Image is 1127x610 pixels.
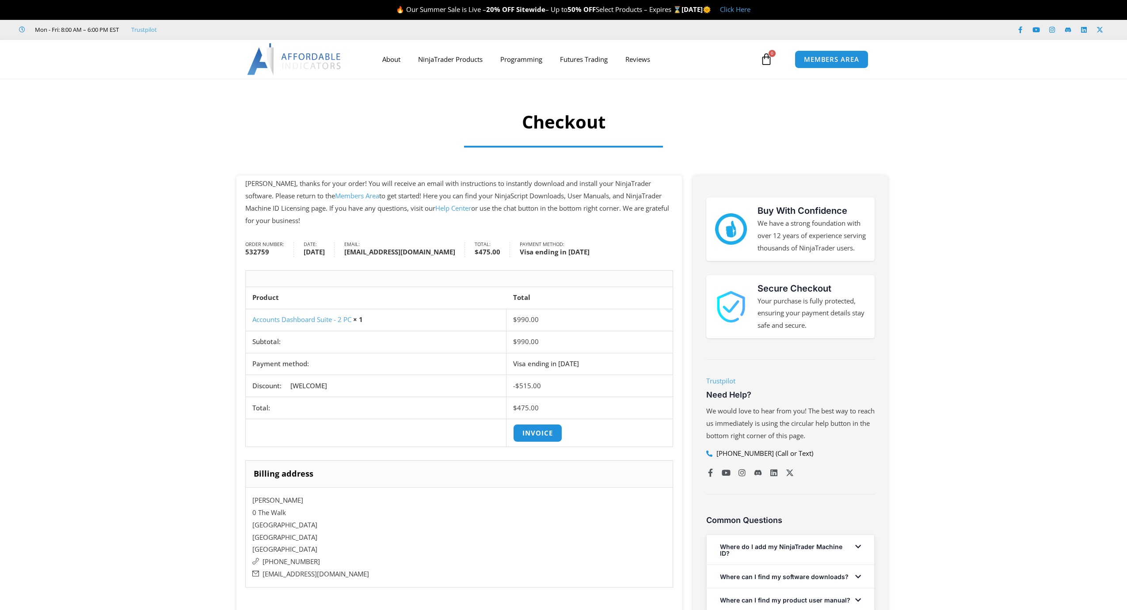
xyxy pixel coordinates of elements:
[513,337,517,346] span: $
[33,24,119,35] span: Mon - Fri: 8:00 AM – 6:00 PM EST
[758,282,866,295] h3: Secure Checkout
[246,397,506,419] th: Total:
[513,424,562,442] a: Invoice order number 532759
[373,49,758,69] nav: Menu
[344,247,455,257] strong: [EMAIL_ADDRESS][DOMAIN_NAME]
[515,381,541,390] span: 515.00
[715,291,746,322] img: 1000913 | Affordable Indicators – NinjaTrader
[245,242,294,257] li: Order number:
[720,5,750,14] a: Click Here
[513,337,539,346] span: 990.00
[435,204,471,212] a: Help Center
[567,5,596,14] strong: 50% OFF
[715,213,746,245] img: mark thumbs good 43913 | Affordable Indicators – NinjaTrader
[245,178,673,227] p: [PERSON_NAME], thanks for your order! You will receive an email with instructions to instantly do...
[513,315,539,324] bdi: 990.00
[769,50,776,57] span: 0
[804,56,859,63] span: MEMBERS AREA
[252,568,666,580] p: [EMAIL_ADDRESS][DOMAIN_NAME]
[506,287,673,309] th: Total
[409,49,491,69] a: NinjaTrader Products
[245,247,284,257] strong: 532759
[304,242,335,257] li: Date:
[246,331,506,353] th: Subtotal:
[720,573,849,580] a: Where can I find my software downloads?
[353,315,363,324] strong: × 1
[506,353,673,375] td: Visa ending in [DATE]
[706,406,875,440] span: We would love to hear from you! The best way to reach us immediately is using the circular help b...
[795,50,868,68] a: MEMBERS AREA
[707,535,874,565] div: Where do I add my NinjaTrader Machine ID?
[520,247,590,257] strong: Visa ending in [DATE]
[617,49,659,69] a: Reviews
[706,515,875,525] h3: Common Questions
[551,49,617,69] a: Futures Trading
[304,247,325,257] strong: [DATE]
[513,381,515,390] span: -
[335,191,379,200] a: Members Area
[758,204,866,217] h3: Buy With Confidence
[247,43,342,75] img: LogoAI | Affordable Indicators – NinjaTrader
[513,403,539,412] span: 475.00
[720,543,842,557] a: Where do I add my NinjaTrader Machine ID?
[486,5,514,14] strong: 20% OFF
[720,596,850,604] a: Where can I find my product user manual?
[475,247,479,256] span: $
[707,565,874,588] div: Where can I find my software downloads?
[513,403,517,412] span: $
[515,381,519,390] span: $
[245,460,673,487] h2: Billing address
[131,24,157,35] a: Trustpilot
[252,315,351,324] a: Accounts Dashboard Suite - 2 PC
[714,447,813,460] span: [PHONE_NUMBER] (Call or Text)
[246,375,506,397] th: Discount: [WELCOME]
[475,247,500,256] bdi: 475.00
[758,295,866,332] p: Your purchase is fully protected, ensuring your payment details stay safe and secure.
[747,46,786,72] a: 0
[513,315,517,324] span: $
[706,376,735,385] a: Trustpilot
[373,49,409,69] a: About
[246,353,506,375] th: Payment method:
[758,217,866,254] p: We have a strong foundation with over 12 years of experience serving thousands of NinjaTrader users.
[706,390,875,400] h3: Need Help?
[316,110,811,134] h1: Checkout
[245,487,673,587] address: [PERSON_NAME] 0 The Walk [GEOGRAPHIC_DATA] [GEOGRAPHIC_DATA] [GEOGRAPHIC_DATA]
[344,242,465,257] li: Email:
[252,556,666,568] p: [PHONE_NUMBER]
[475,242,510,257] li: Total:
[703,5,711,14] span: 🌞
[246,287,506,309] th: Product
[396,5,682,14] span: 🔥 Our Summer Sale is Live – – Up to Select Products – Expires ⌛
[520,242,599,257] li: Payment method:
[491,49,551,69] a: Programming
[682,5,711,14] strong: [DATE]
[516,5,545,14] strong: Sitewide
